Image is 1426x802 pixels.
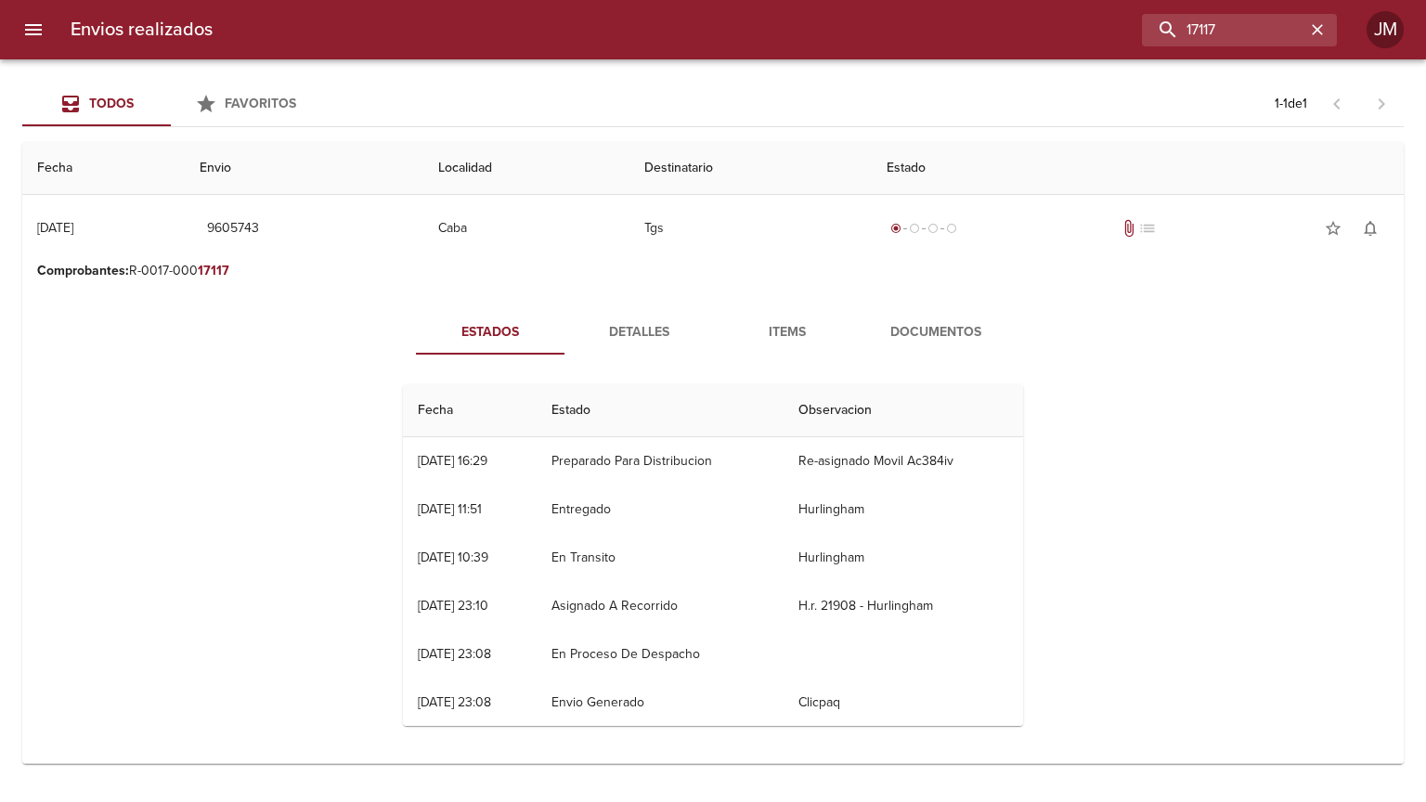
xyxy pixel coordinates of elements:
[873,321,999,344] span: Documentos
[1142,14,1305,46] input: buscar
[37,262,1389,280] p: R-0017-000
[927,223,939,234] span: radio_button_unchecked
[37,220,73,236] div: [DATE]
[71,15,213,45] h6: Envios realizados
[784,485,1023,534] td: Hurlingham
[418,598,488,614] div: [DATE] 23:10
[946,223,957,234] span: radio_button_unchecked
[423,195,629,262] td: Caba
[872,142,1404,195] th: Estado
[1324,219,1342,238] span: star_border
[537,679,784,727] td: Envio Generado
[629,142,873,195] th: Destinatario
[887,219,961,238] div: Generado
[784,384,1023,437] th: Observacion
[1367,11,1404,48] div: JM
[22,82,319,126] div: Tabs Envios
[1361,219,1380,238] span: notifications_none
[22,142,185,195] th: Fecha
[1352,210,1389,247] button: Activar notificaciones
[1138,219,1157,238] span: No tiene pedido asociado
[200,212,266,246] button: 9605743
[403,384,537,437] th: Fecha
[890,223,901,234] span: radio_button_checked
[784,534,1023,582] td: Hurlingham
[1315,210,1352,247] button: Agregar a favoritos
[418,646,491,662] div: [DATE] 23:08
[418,694,491,710] div: [DATE] 23:08
[537,534,784,582] td: En Transito
[629,195,873,262] td: Tgs
[225,96,296,111] span: Favoritos
[89,96,134,111] span: Todos
[1120,219,1138,238] span: Tiene documentos adjuntos
[416,310,1010,355] div: Tabs detalle de guia
[537,485,784,534] td: Entregado
[537,582,784,630] td: Asignado A Recorrido
[198,263,229,278] em: 17117
[418,550,488,565] div: [DATE] 10:39
[37,263,129,278] b: Comprobantes :
[537,437,784,485] td: Preparado Para Distribucion
[22,142,1404,764] table: Tabla de envíos del cliente
[418,453,487,469] div: [DATE] 16:29
[1275,95,1307,113] p: 1 - 1 de 1
[185,142,423,195] th: Envio
[11,7,56,52] button: menu
[537,384,784,437] th: Estado
[207,217,259,240] span: 9605743
[909,223,920,234] span: radio_button_unchecked
[576,321,702,344] span: Detalles
[724,321,850,344] span: Items
[784,582,1023,630] td: H.r. 21908 - Hurlingham
[427,321,553,344] span: Estados
[403,384,1023,727] table: Tabla de seguimiento
[423,142,629,195] th: Localidad
[537,630,784,679] td: En Proceso De Despacho
[784,437,1023,485] td: Re-asignado Movil Ac384iv
[784,679,1023,727] td: Clicpaq
[418,501,482,517] div: [DATE] 11:51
